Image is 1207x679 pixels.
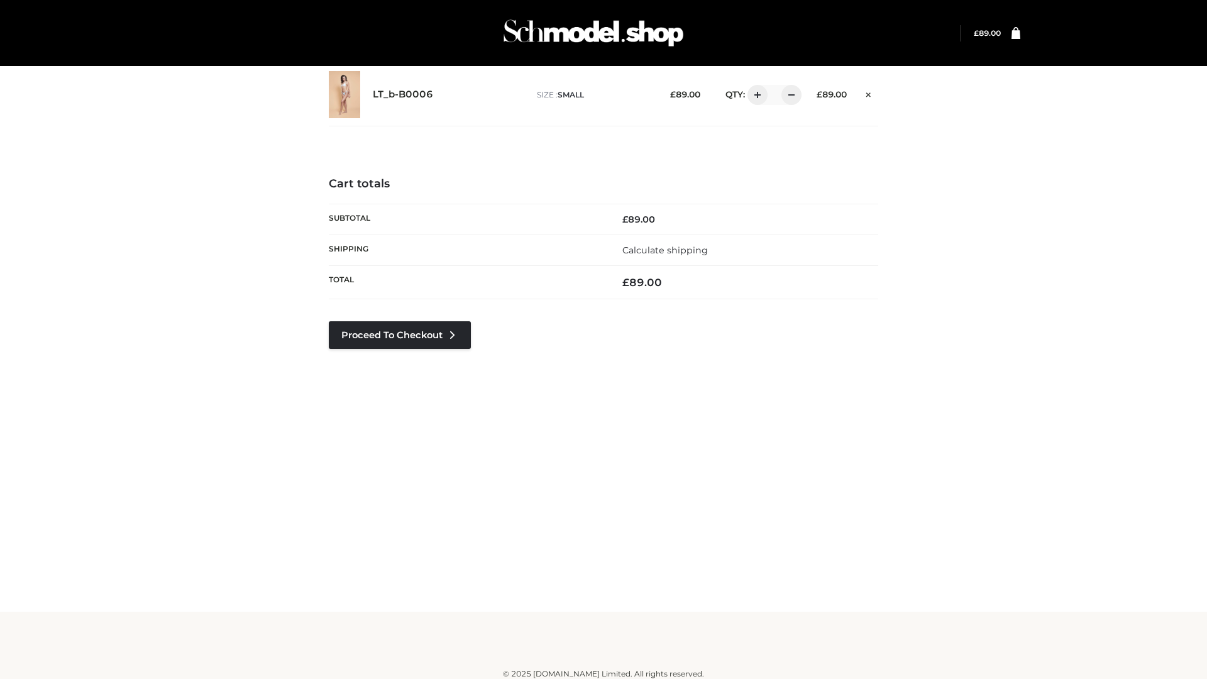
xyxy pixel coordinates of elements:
span: £ [974,28,979,38]
bdi: 89.00 [670,89,700,99]
a: Proceed to Checkout [329,321,471,349]
a: Remove this item [859,85,878,101]
div: QTY: [713,85,797,105]
a: LT_b-B0006 [373,89,433,101]
a: £89.00 [974,28,1001,38]
h4: Cart totals [329,177,878,191]
bdi: 89.00 [974,28,1001,38]
p: size : [537,89,651,101]
bdi: 89.00 [622,276,662,289]
bdi: 89.00 [622,214,655,225]
th: Total [329,266,603,299]
a: Calculate shipping [622,245,708,256]
img: Schmodel Admin 964 [499,8,688,58]
span: £ [622,276,629,289]
th: Shipping [329,235,603,265]
span: SMALL [558,90,584,99]
span: £ [670,89,676,99]
span: £ [817,89,822,99]
span: £ [622,214,628,225]
bdi: 89.00 [817,89,847,99]
th: Subtotal [329,204,603,235]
